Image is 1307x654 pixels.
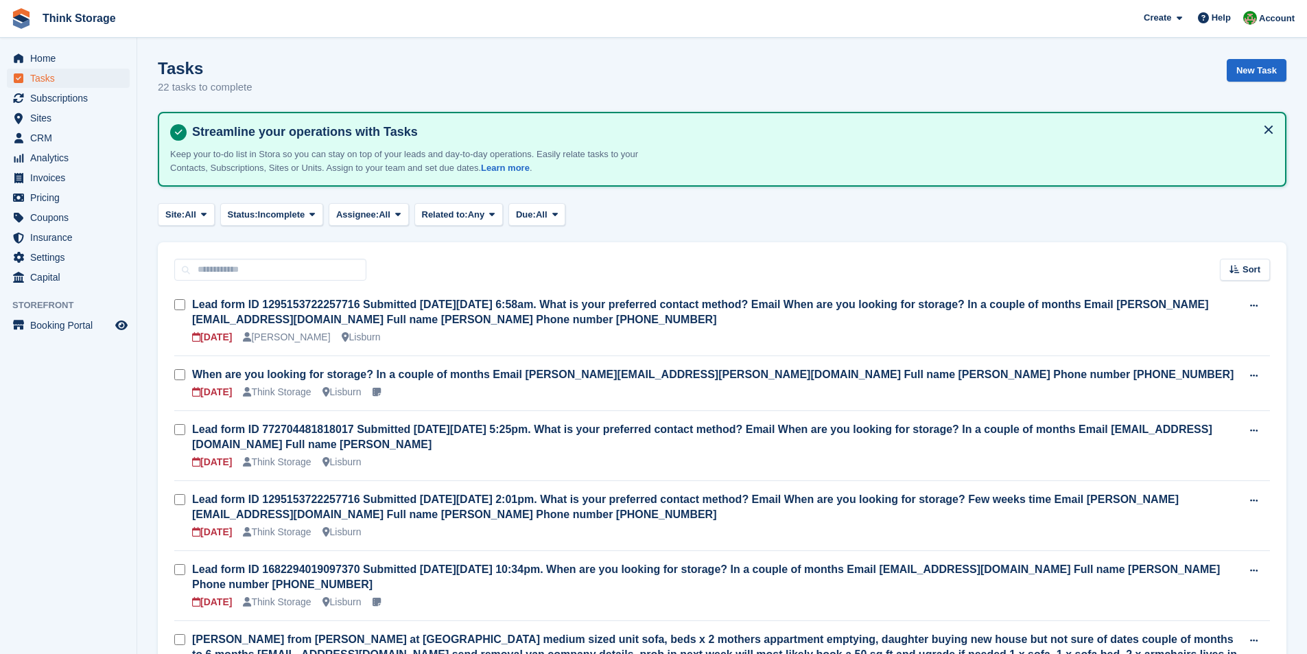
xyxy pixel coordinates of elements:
div: Lisburn [322,455,362,469]
a: menu [7,148,130,167]
span: Sites [30,108,113,128]
a: menu [7,316,130,335]
a: Preview store [113,317,130,334]
span: Capital [30,268,113,287]
span: All [536,208,547,222]
div: Think Storage [243,595,311,609]
span: Status: [228,208,258,222]
button: Status: Incomplete [220,203,323,226]
a: New Task [1227,59,1286,82]
span: CRM [30,128,113,148]
span: Create [1144,11,1171,25]
div: Think Storage [243,525,311,539]
span: Account [1259,12,1295,25]
h1: Tasks [158,59,252,78]
button: Related to: Any [414,203,503,226]
a: menu [7,108,130,128]
a: Lead form ID 1295153722257716 Submitted [DATE][DATE] 2:01pm. What is your preferred contact metho... [192,493,1179,520]
span: Storefront [12,299,137,312]
a: Lead form ID 1682294019097370 Submitted [DATE][DATE] 10:34pm. When are you looking for storage? I... [192,563,1220,590]
a: menu [7,188,130,207]
a: menu [7,168,130,187]
div: Lisburn [322,385,362,399]
a: menu [7,208,130,227]
span: Site: [165,208,185,222]
a: When are you looking for storage? In a couple of months Email [PERSON_NAME][EMAIL_ADDRESS][PERSON... [192,369,1234,380]
a: menu [7,89,130,108]
div: Lisburn [322,525,362,539]
a: menu [7,49,130,68]
span: Sort [1243,263,1260,277]
a: menu [7,228,130,247]
div: Think Storage [243,455,311,469]
span: Settings [30,248,113,267]
img: stora-icon-8386f47178a22dfd0bd8f6a31ec36ba5ce8667c1dd55bd0f319d3a0aa187defe.svg [11,8,32,29]
a: Lead form ID 772704481818017 Submitted [DATE][DATE] 5:25pm. What is your preferred contact method... [192,423,1212,450]
span: Insurance [30,228,113,247]
a: menu [7,248,130,267]
button: Due: All [508,203,565,226]
span: All [379,208,390,222]
span: Subscriptions [30,89,113,108]
a: menu [7,128,130,148]
p: 22 tasks to complete [158,80,252,95]
span: Due: [516,208,536,222]
div: [DATE] [192,595,232,609]
span: Pricing [30,188,113,207]
div: [PERSON_NAME] [243,330,330,344]
div: [DATE] [192,525,232,539]
span: Home [30,49,113,68]
span: Analytics [30,148,113,167]
a: menu [7,69,130,88]
span: Invoices [30,168,113,187]
div: Think Storage [243,385,311,399]
span: Tasks [30,69,113,88]
p: Keep your to-do list in Stora so you can stay on top of your leads and day-to-day operations. Eas... [170,148,650,174]
div: [DATE] [192,455,232,469]
span: Related to: [422,208,468,222]
a: Learn more [481,163,530,173]
button: Assignee: All [329,203,409,226]
div: Lisburn [322,595,362,609]
span: Help [1212,11,1231,25]
h4: Streamline your operations with Tasks [187,124,1274,140]
span: Assignee: [336,208,379,222]
div: Lisburn [342,330,381,344]
span: All [185,208,196,222]
a: Think Storage [37,7,121,30]
span: Coupons [30,208,113,227]
img: Sarah Mackie [1243,11,1257,25]
div: [DATE] [192,330,232,344]
a: Lead form ID 1295153722257716 Submitted [DATE][DATE] 6:58am. What is your preferred contact metho... [192,299,1208,325]
span: Incomplete [258,208,305,222]
div: [DATE] [192,385,232,399]
span: Booking Portal [30,316,113,335]
span: Any [468,208,485,222]
a: menu [7,268,130,287]
button: Site: All [158,203,215,226]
